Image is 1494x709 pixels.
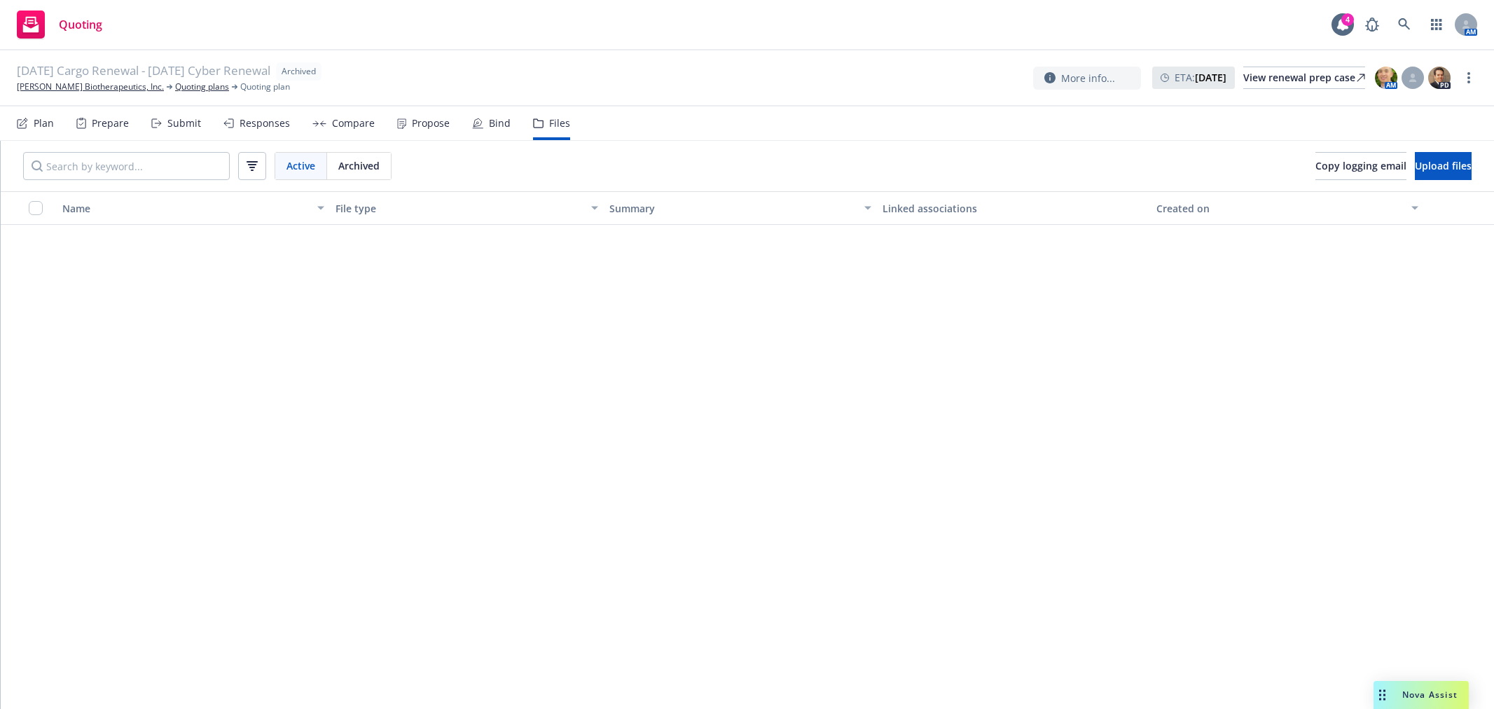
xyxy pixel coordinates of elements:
[1390,11,1418,39] a: Search
[1415,152,1472,180] button: Upload files
[877,191,1150,225] button: Linked associations
[1175,70,1226,85] span: ETA :
[175,81,229,93] a: Quoting plans
[240,118,290,129] div: Responses
[1315,159,1406,172] span: Copy logging email
[1358,11,1386,39] a: Report a Bug
[1415,159,1472,172] span: Upload files
[1315,152,1406,180] button: Copy logging email
[1374,681,1391,709] div: Drag to move
[1195,71,1226,84] strong: [DATE]
[604,191,877,225] button: Summary
[29,201,43,215] input: Select all
[1374,681,1469,709] button: Nova Assist
[59,19,102,30] span: Quoting
[330,191,603,225] button: File type
[1151,191,1424,225] button: Created on
[883,201,1144,216] div: Linked associations
[332,118,375,129] div: Compare
[23,152,230,180] input: Search by keyword...
[62,201,309,216] div: Name
[282,65,316,78] span: Archived
[34,118,54,129] div: Plan
[1428,67,1451,89] img: photo
[1423,11,1451,39] a: Switch app
[1460,69,1477,86] a: more
[1341,13,1354,26] div: 4
[336,201,582,216] div: File type
[17,81,164,93] a: [PERSON_NAME] Biotherapeutics, Inc.
[286,158,315,173] span: Active
[609,201,856,216] div: Summary
[17,62,270,81] span: [DATE] Cargo Renewal - [DATE] Cyber Renewal
[549,118,570,129] div: Files
[1375,67,1397,89] img: photo
[240,81,290,93] span: Quoting plan
[1243,67,1365,88] div: View renewal prep case
[1402,689,1458,701] span: Nova Assist
[92,118,129,129] div: Prepare
[167,118,201,129] div: Submit
[1156,201,1403,216] div: Created on
[1033,67,1141,90] button: More info...
[338,158,380,173] span: Archived
[1243,67,1365,89] a: View renewal prep case
[412,118,450,129] div: Propose
[489,118,511,129] div: Bind
[11,5,108,44] a: Quoting
[1061,71,1115,85] span: More info...
[57,191,330,225] button: Name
